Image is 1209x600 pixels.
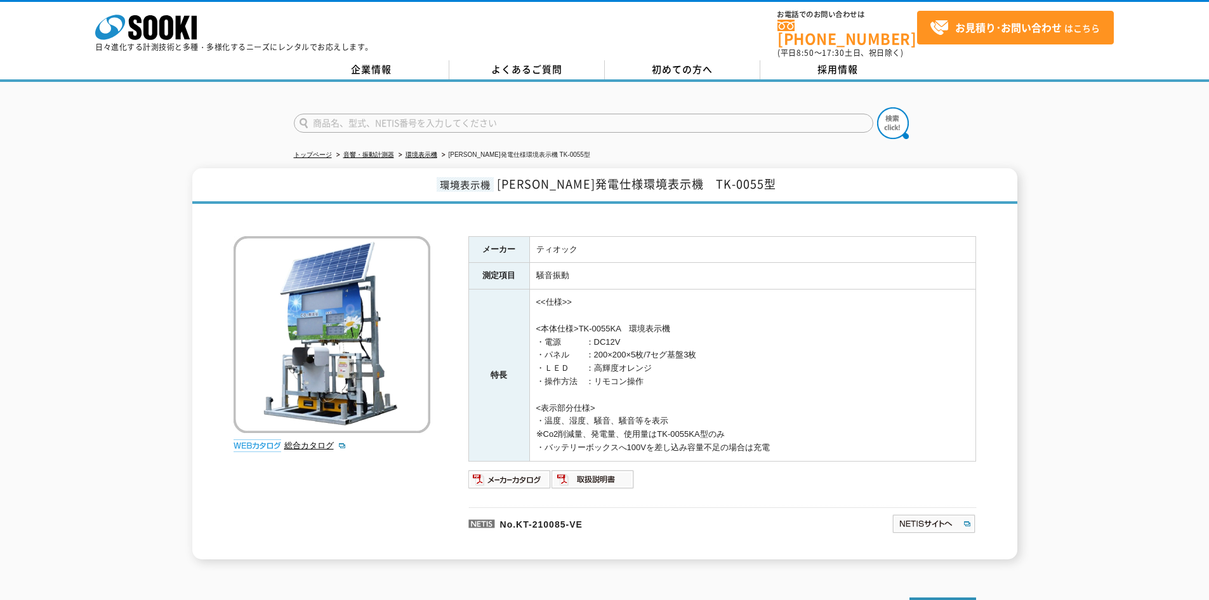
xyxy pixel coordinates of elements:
[294,151,332,158] a: トップページ
[468,469,552,490] img: メーカーカタログ
[294,60,449,79] a: 企業情報
[95,43,373,51] p: 日々進化する計測技術と多種・多様化するニーズにレンタルでお応えします。
[529,263,975,290] td: 騒音振動
[955,20,1062,35] strong: お見積り･お問い合わせ
[529,290,975,462] td: <<仕様>> <本体仕様>TK-0055KA 環境表示機 ・電源 ：DC12V ・パネル ：200×200×5枚/7セグ基盤3枚 ・ＬＥＤ ：高輝度オレンジ ・操作方法 ：リモコン操作 <表示部...
[497,175,776,192] span: [PERSON_NAME]発電仕様環境表示機 TK-0055型
[437,177,494,192] span: 環境表示機
[917,11,1114,44] a: お見積り･お問い合わせはこちら
[284,441,347,450] a: 総合カタログ
[605,60,760,79] a: 初めての方へ
[406,151,437,158] a: 環境表示機
[877,107,909,139] img: btn_search.png
[468,290,529,462] th: 特長
[529,236,975,263] td: ティオック
[930,18,1100,37] span: はこちら
[796,47,814,58] span: 8:50
[760,60,916,79] a: 採用情報
[234,439,281,452] img: webカタログ
[777,11,917,18] span: お電話でのお問い合わせは
[234,236,430,433] img: 太陽光発電仕様環境表示機 TK-0055型
[294,114,873,133] input: 商品名、型式、NETIS番号を入力してください
[468,263,529,290] th: 測定項目
[343,151,394,158] a: 音響・振動計測器
[822,47,845,58] span: 17:30
[892,514,976,534] img: NETISサイトへ
[552,477,635,487] a: 取扱説明書
[777,47,903,58] span: (平日 ～ 土日、祝日除く)
[777,20,917,46] a: [PHONE_NUMBER]
[652,62,713,76] span: 初めての方へ
[468,236,529,263] th: メーカー
[439,149,590,162] li: [PERSON_NAME]発電仕様環境表示機 TK-0055型
[449,60,605,79] a: よくあるご質問
[468,507,769,538] p: No.KT-210085-VE
[468,477,552,487] a: メーカーカタログ
[552,469,635,490] img: 取扱説明書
